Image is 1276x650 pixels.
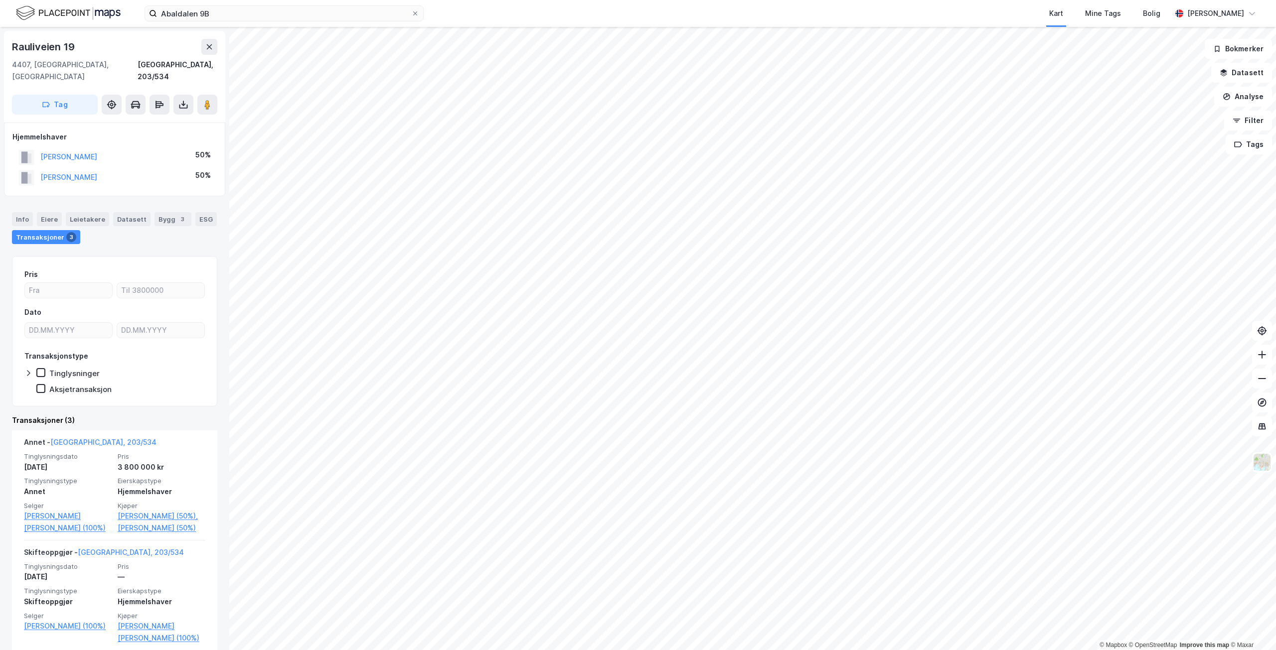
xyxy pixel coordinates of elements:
[24,620,112,632] a: [PERSON_NAME] (100%)
[177,214,187,224] div: 3
[1129,642,1177,649] a: OpenStreetMap
[1226,602,1276,650] div: Kontrollprogram for chat
[118,596,205,608] div: Hjemmelshaver
[118,477,205,485] span: Eierskapstype
[24,477,112,485] span: Tinglysningstype
[118,510,205,522] a: [PERSON_NAME] (50%),
[118,587,205,595] span: Eierskapstype
[24,587,112,595] span: Tinglysningstype
[157,6,411,21] input: Søk på adresse, matrikkel, gårdeiere, leietakere eller personer
[1253,453,1272,472] img: Z
[49,369,100,378] div: Tinglysninger
[117,323,204,338] input: DD.MM.YYYY
[1224,111,1272,130] button: Filter
[1211,63,1272,83] button: Datasett
[66,232,76,242] div: 3
[24,571,112,583] div: [DATE]
[195,149,211,161] div: 50%
[1226,602,1276,650] iframe: Chat Widget
[1143,7,1160,19] div: Bolig
[118,620,205,644] a: [PERSON_NAME] [PERSON_NAME] (100%)
[118,562,205,571] span: Pris
[25,283,112,298] input: Fra
[118,452,205,461] span: Pris
[155,212,191,226] div: Bygg
[195,212,217,226] div: ESG
[78,548,184,556] a: [GEOGRAPHIC_DATA], 203/534
[12,131,217,143] div: Hjemmelshaver
[12,414,217,426] div: Transaksjoner (3)
[1205,39,1272,59] button: Bokmerker
[118,486,205,498] div: Hjemmelshaver
[24,461,112,473] div: [DATE]
[16,4,121,22] img: logo.f888ab2527a4732fd821a326f86c7f29.svg
[24,350,88,362] div: Transaksjonstype
[1214,87,1272,107] button: Analyse
[12,39,76,55] div: Rauliveien 19
[50,438,157,446] a: [GEOGRAPHIC_DATA], 203/534
[118,571,205,583] div: —
[138,59,217,83] div: [GEOGRAPHIC_DATA], 203/534
[24,486,112,498] div: Annet
[12,230,80,244] div: Transaksjoner
[12,59,138,83] div: 4407, [GEOGRAPHIC_DATA], [GEOGRAPHIC_DATA]
[24,306,41,318] div: Dato
[37,212,62,226] div: Eiere
[24,268,38,280] div: Pris
[12,212,33,226] div: Info
[118,612,205,620] span: Kjøper
[1085,7,1121,19] div: Mine Tags
[49,385,112,394] div: Aksjetransaksjon
[24,546,184,562] div: Skifteoppgjør -
[195,169,211,181] div: 50%
[24,562,112,571] span: Tinglysningsdato
[113,212,151,226] div: Datasett
[24,510,112,534] a: [PERSON_NAME] [PERSON_NAME] (100%)
[118,461,205,473] div: 3 800 000 kr
[1180,642,1229,649] a: Improve this map
[118,502,205,510] span: Kjøper
[24,596,112,608] div: Skifteoppgjør
[24,502,112,510] span: Selger
[24,612,112,620] span: Selger
[117,283,204,298] input: Til 3800000
[25,323,112,338] input: DD.MM.YYYY
[24,452,112,461] span: Tinglysningsdato
[1187,7,1244,19] div: [PERSON_NAME]
[24,436,157,452] div: Annet -
[12,95,98,115] button: Tag
[1100,642,1127,649] a: Mapbox
[66,212,109,226] div: Leietakere
[118,522,205,534] a: [PERSON_NAME] (50%)
[1049,7,1063,19] div: Kart
[1226,134,1272,154] button: Tags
